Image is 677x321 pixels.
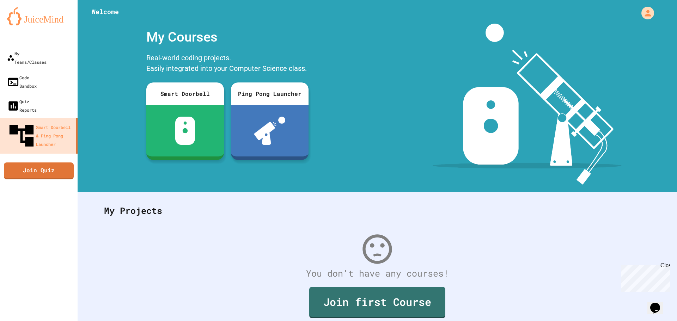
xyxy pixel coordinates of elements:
[254,117,286,145] img: ppl-with-ball.png
[143,24,312,51] div: My Courses
[7,49,47,66] div: My Teams/Classes
[4,162,74,179] a: Join Quiz
[231,82,309,105] div: Ping Pong Launcher
[647,293,670,314] iframe: chat widget
[7,73,37,90] div: Code Sandbox
[7,97,37,114] div: Quiz Reports
[175,117,195,145] img: sdb-white.svg
[146,82,224,105] div: Smart Doorbell
[634,5,656,21] div: My Account
[7,7,71,25] img: logo-orange.svg
[309,287,445,318] a: Join first Course
[7,121,73,150] div: Smart Doorbell & Ping Pong Launcher
[618,262,670,292] iframe: chat widget
[97,197,658,224] div: My Projects
[433,24,622,185] img: banner-image-my-projects.png
[143,51,312,77] div: Real-world coding projects. Easily integrated into your Computer Science class.
[3,3,49,45] div: Chat with us now!Close
[97,267,658,280] div: You don't have any courses!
